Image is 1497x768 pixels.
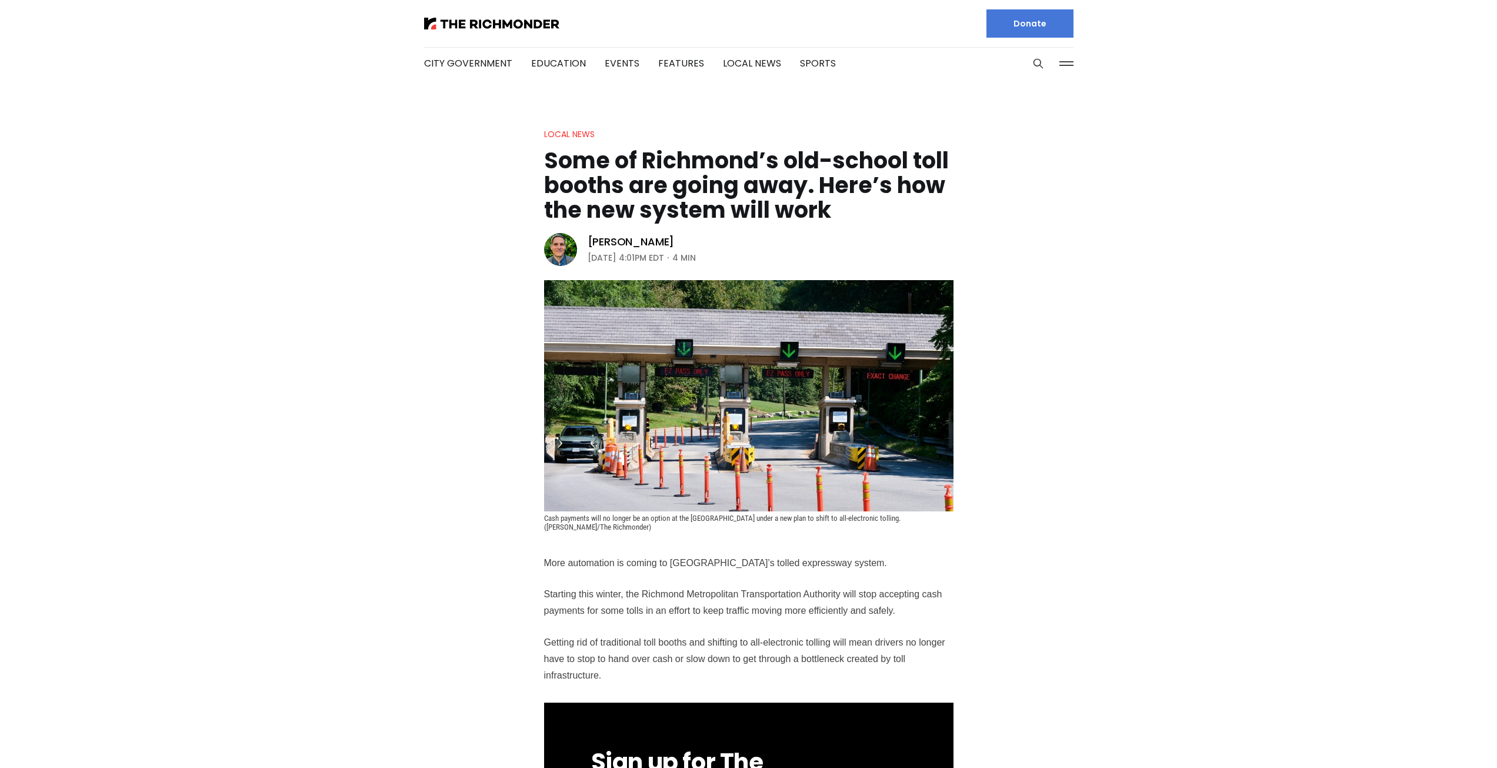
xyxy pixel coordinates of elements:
[800,56,836,70] a: Sports
[1398,710,1497,768] iframe: portal-trigger
[544,586,953,619] p: Starting this winter, the Richmond Metropolitan Transportation Authority will stop accepting cash...
[544,233,577,266] img: Graham Moomaw
[605,56,639,70] a: Events
[544,280,953,511] img: Some of Richmond’s old-school toll booths are going away. Here’s how the new system will work
[544,128,595,140] a: Local News
[588,235,675,249] a: [PERSON_NAME]
[544,148,953,222] h1: Some of Richmond’s old-school toll booths are going away. Here’s how the new system will work
[658,56,704,70] a: Features
[424,56,512,70] a: City Government
[588,251,664,265] time: [DATE] 4:01PM EDT
[544,634,953,684] p: Getting rid of traditional toll booths and shifting to all-electronic tolling will mean drivers n...
[986,9,1073,38] a: Donate
[544,555,953,571] p: More automation is coming to [GEOGRAPHIC_DATA]’s tolled expressway system.
[544,514,902,531] span: Cash payments will no longer be an option at the [GEOGRAPHIC_DATA] under a new plan to shift to a...
[1029,55,1047,72] button: Search this site
[531,56,586,70] a: Education
[672,251,696,265] span: 4 min
[723,56,781,70] a: Local News
[424,18,559,29] img: The Richmonder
